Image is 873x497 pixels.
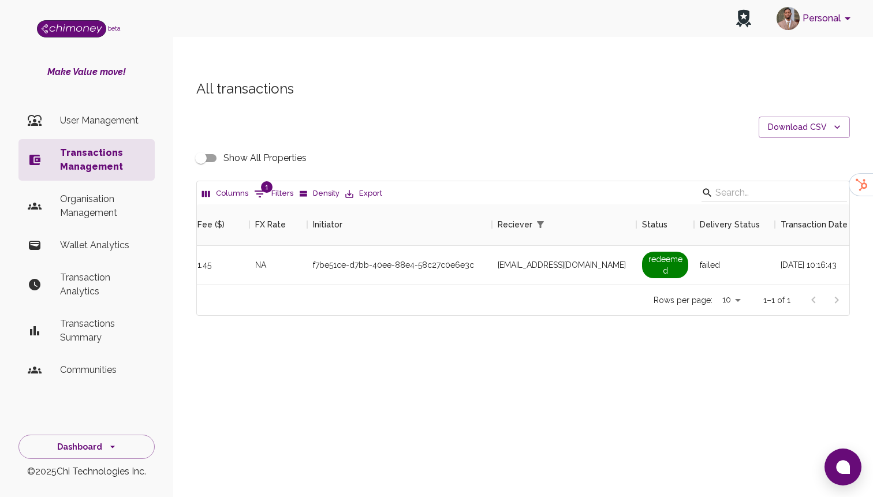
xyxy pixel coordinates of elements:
[199,185,251,203] button: Select columns
[642,252,688,278] span: redeemed
[636,204,694,245] div: Status
[694,246,775,285] div: failed
[296,185,342,203] button: Density
[223,151,307,165] span: Show All Properties
[700,204,760,245] div: Delivery Status
[702,184,847,204] div: Search
[717,292,745,308] div: 10
[654,294,712,306] p: Rows per page:
[60,114,145,128] p: User Management
[60,271,145,298] p: Transaction Analytics
[549,216,565,233] button: Sort
[763,294,790,306] p: 1–1 of 1
[642,204,667,245] div: Status
[715,184,830,202] input: Search…
[60,317,145,345] p: Transactions Summary
[196,80,850,98] h5: All transactions
[498,259,626,271] span: [EMAIL_ADDRESS][DOMAIN_NAME]
[532,216,549,233] button: Show filters
[777,7,800,30] img: avatar
[249,204,307,245] div: FX Rate
[18,435,155,459] button: Dashboard
[197,204,225,245] div: Fee ($)
[60,238,145,252] p: Wallet Analytics
[772,3,859,33] button: account of current user
[498,204,532,245] div: Reciever
[313,259,474,271] div: f7be51ce-d7bb-40ee-88e4-58c27c0e6e3c
[694,204,775,245] div: Delivery Status
[60,192,145,220] p: Organisation Management
[342,185,385,203] button: Export
[60,363,145,377] p: Communities
[307,204,492,245] div: Initiator
[532,216,549,233] div: 1 active filter
[261,181,273,193] span: 1
[848,216,864,233] button: Sort
[492,204,636,245] div: Reciever
[251,185,296,203] button: Show filters
[249,246,307,285] div: NA
[255,204,286,245] div: FX Rate
[824,449,861,485] button: Open chat window
[192,204,249,245] div: Fee ($)
[781,204,848,245] div: Transaction Date
[192,246,249,285] div: 1.45
[759,117,850,138] button: Download CSV
[107,25,121,32] span: beta
[37,20,106,38] img: Logo
[313,204,342,245] div: Initiator
[60,146,145,174] p: Transactions Management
